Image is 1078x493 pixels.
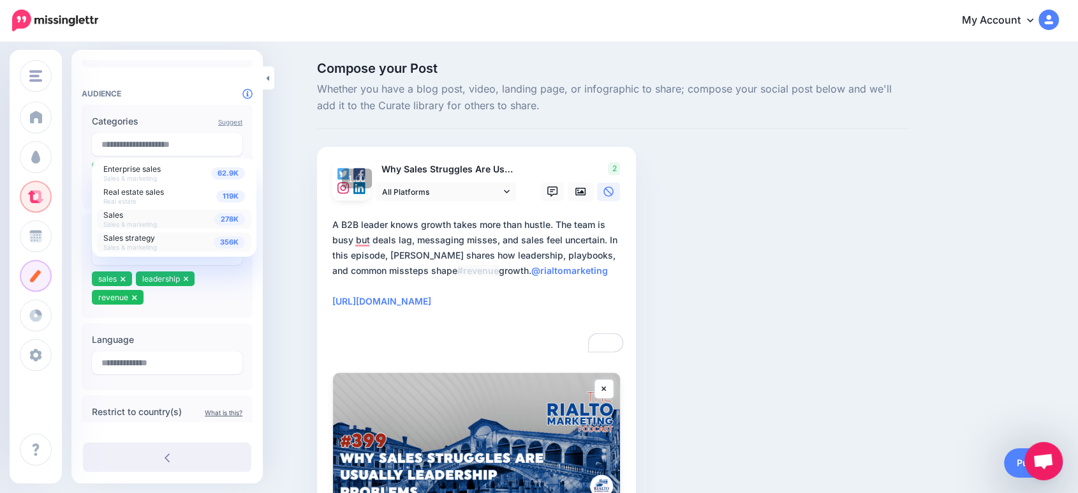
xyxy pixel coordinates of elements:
img: menu.png [29,70,42,82]
span: Sales & marketing [103,243,157,251]
span: Enterprise sales [103,164,161,174]
span: Sales & marketing [103,220,157,228]
span: sales [98,274,117,284]
span: All Platforms [382,185,501,199]
textarea: To enrich screen reader interactions, please activate Accessibility in Grammarly extension settings [332,217,626,355]
label: Categories [92,114,242,129]
a: 278K Sales Sales & marketing [97,209,251,229]
span: leadership [142,274,180,284]
h4: Audience [82,89,253,98]
span: Whether you have a blog post, video, landing page, or infographic to share; compose your social p... [317,81,909,114]
div: A B2B leader knows growth takes more than hustle. The team is busy but deals lag, messaging misse... [332,217,626,340]
span: 356K [214,236,245,248]
span: 278K [214,213,245,225]
span: 62.9K [211,167,245,179]
span: revenue [98,292,128,302]
a: Suggest [218,118,242,126]
a: All Platforms [376,183,516,201]
span: 2 [608,162,620,175]
a: Open chat [1024,442,1063,480]
img: Missinglettr [12,10,98,31]
span: 119K [216,190,245,202]
span: Sales [103,210,123,220]
label: Language [92,332,242,347]
a: 356K Sales strategy Sales & marketing [97,232,251,252]
span: Sales strategy [103,233,155,243]
a: My Account [949,5,1059,36]
a: Publish [1004,448,1063,478]
span: Real estate [103,197,137,205]
span: Real estate sales [103,187,164,197]
span: Sales & marketing [103,174,157,182]
a: 119K Real estate sales Real estate [97,186,251,206]
p: Why Sales Struggles Are Usually Leadership Problems [376,162,517,177]
a: 62.9K Enterprise sales Sales & marketing [97,163,251,183]
a: What is this? [205,409,242,416]
label: Restrict to country(s) [92,404,242,420]
span: Compose your Post [317,62,909,75]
